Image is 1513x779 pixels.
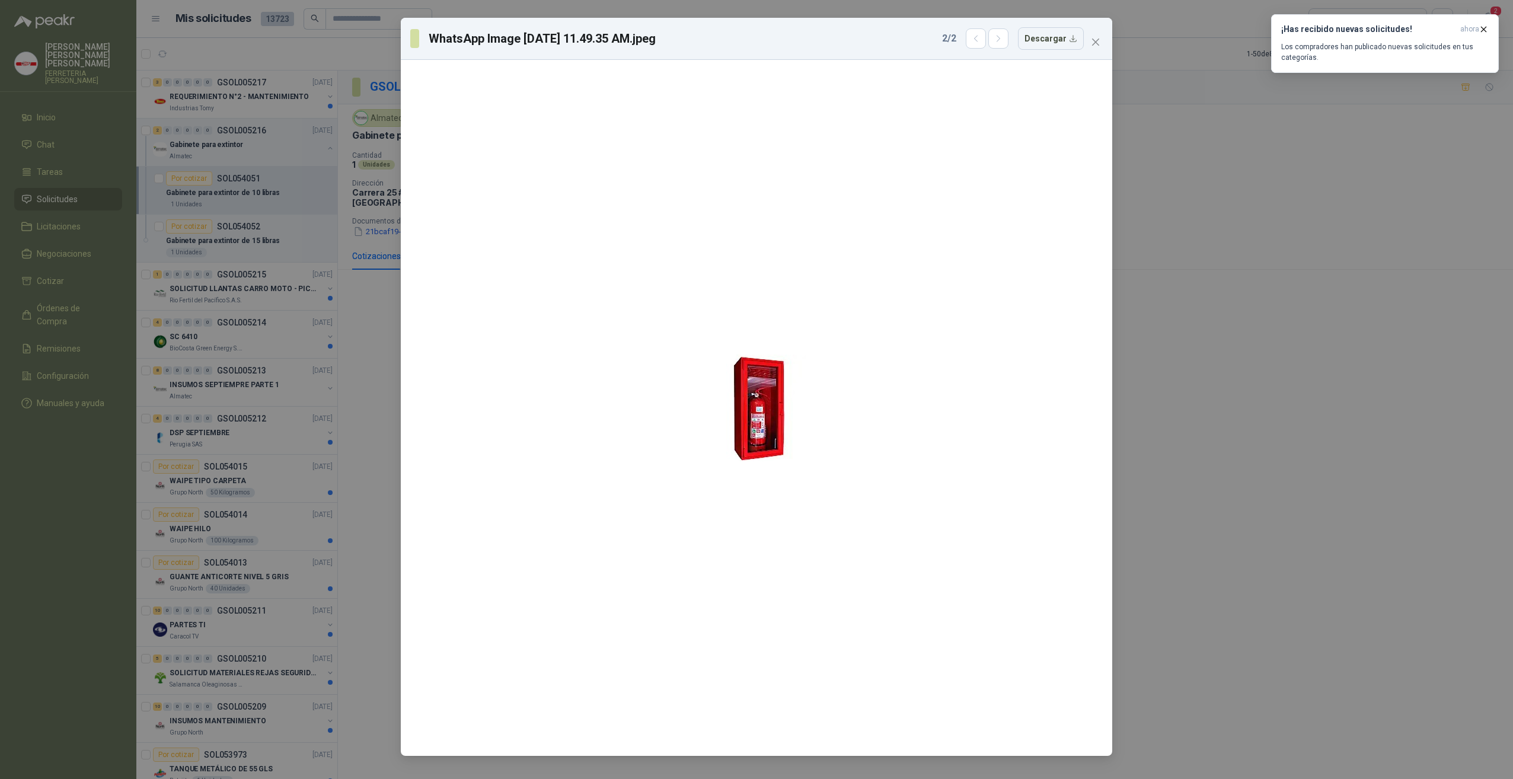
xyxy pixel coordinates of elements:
[1091,37,1100,47] span: close
[1281,24,1455,34] h3: ¡Has recibido nuevas solicitudes!
[942,31,956,46] span: 2 / 2
[1460,24,1479,34] span: ahora
[1281,41,1489,63] p: Los compradores han publicado nuevas solicitudes en tus categorías.
[1086,33,1105,52] button: Close
[1018,27,1084,50] button: Descargar
[429,30,656,47] h3: WhatsApp Image [DATE] 11.49.35 AM.jpeg
[1271,14,1499,73] button: ¡Has recibido nuevas solicitudes!ahora Los compradores han publicado nuevas solicitudes en tus ca...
